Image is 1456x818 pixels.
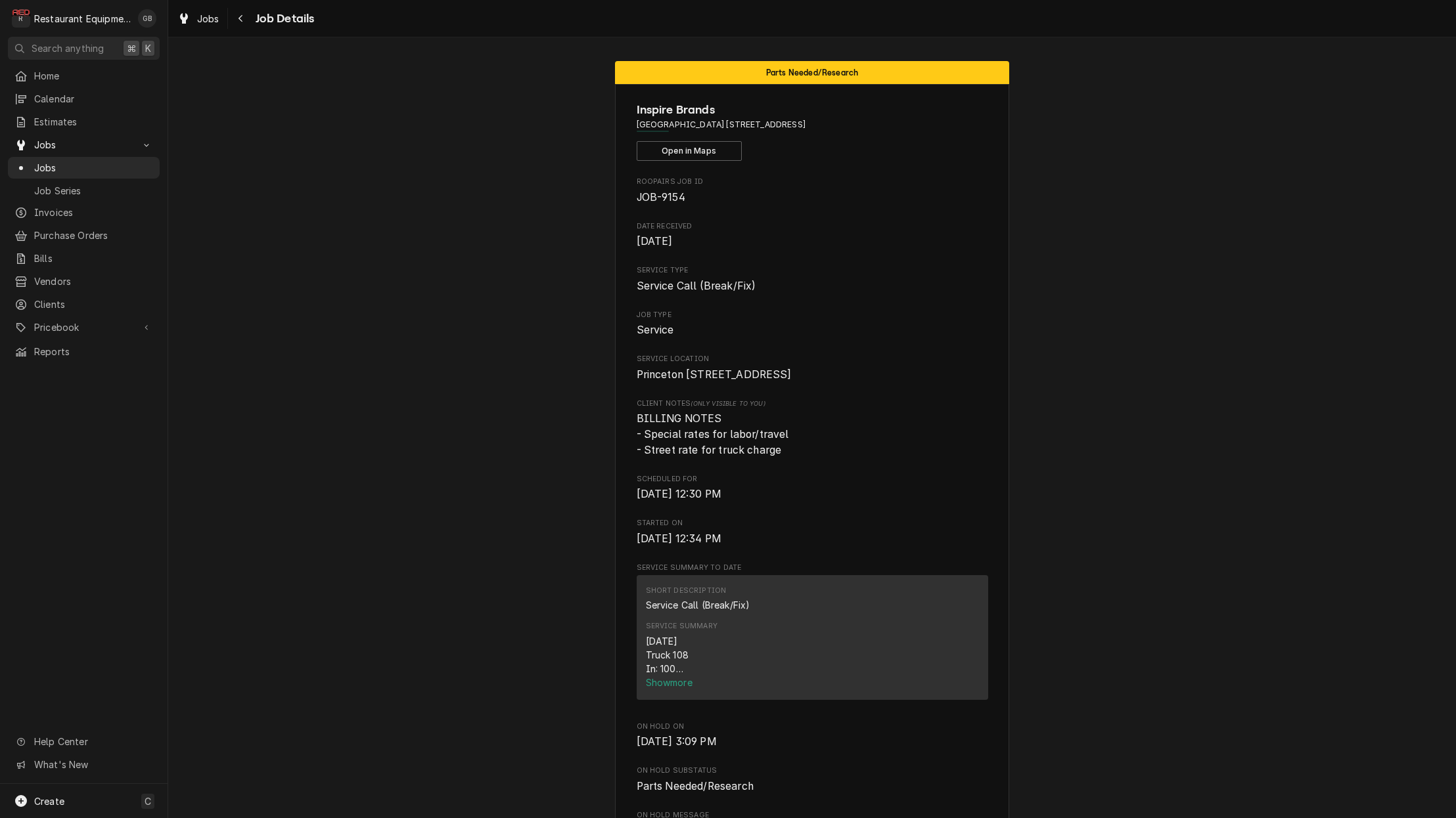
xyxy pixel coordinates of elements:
div: Service Summary [637,575,988,705]
span: Date Received [637,221,988,232]
a: Go to What's New [8,754,160,775]
span: [DATE] [637,235,673,248]
span: (Only Visible to You) [691,400,765,407]
span: Create [34,796,64,807]
span: [DATE] 3:09 PM [637,735,717,748]
div: Roopairs Job ID [637,177,988,205]
span: Pricebook [34,320,133,334]
span: JOB-9154 [637,191,685,204]
span: Purchase Orders [34,228,153,242]
span: Help Center [34,735,152,748]
span: Reports [34,345,153,358]
div: Service Type [637,265,988,293]
div: Service Location [637,354,988,382]
span: [DATE] 12:34 PM [637,532,721,545]
span: BILLING NOTES - Special rates for labor/travel - Street rate for truck charge [637,412,789,456]
span: Address [637,119,988,131]
div: On Hold SubStatus [637,765,988,794]
div: Service Summary To Date [637,563,988,706]
span: Service Summary To Date [637,563,988,573]
span: Job Series [34,184,153,198]
span: Client Notes [637,398,988,409]
span: Date Received [637,234,988,249]
span: Princeton [STREET_ADDRESS] [637,368,792,381]
div: Client Information [637,101,988,161]
span: Service Type [637,265,988,276]
span: [DATE] 12:30 PM [637,488,721,500]
span: [object Object] [637,411,988,458]
a: Estimates [8,111,160,133]
div: R [12,9,30,28]
span: K [145,41,151,55]
a: Calendar [8,88,160,110]
span: Show more [646,677,695,688]
a: Reports [8,341,160,362]
a: Job Series [8,180,160,202]
span: Jobs [197,12,219,26]
a: Home [8,65,160,87]
button: Search anything⌘K [8,37,160,60]
span: Estimates [34,115,153,129]
div: Restaurant Equipment Diagnostics's Avatar [12,9,30,28]
span: Service Location [637,354,988,364]
span: On Hold On [637,734,988,750]
span: Vendors [34,274,153,288]
a: Jobs [8,157,160,179]
button: Showmore [646,676,979,689]
a: Go to Jobs [8,134,160,156]
span: Job Details [252,10,315,28]
div: Restaurant Equipment Diagnostics [34,12,131,26]
span: Started On [637,531,988,547]
span: Service Call (Break/Fix) [637,280,756,292]
span: Service Type [637,278,988,294]
span: Clients [34,297,153,311]
span: What's New [34,758,152,771]
span: Parts Needed/Research [766,68,858,77]
button: Navigate back [231,8,252,29]
span: Home [34,69,153,83]
div: Service Summary [646,621,717,632]
span: Bills [34,251,153,265]
span: Job Type [637,322,988,338]
span: Parts Needed/Research [637,780,754,792]
span: On Hold SubStatus [637,779,988,794]
span: Search anything [32,41,104,55]
a: Jobs [172,8,225,30]
a: Clients [8,293,160,315]
div: Date Received [637,221,988,249]
a: Bills [8,248,160,269]
span: Scheduled For [637,486,988,502]
div: On Hold On [637,721,988,750]
div: Scheduled For [637,474,988,502]
a: Purchase Orders [8,225,160,246]
div: Job Type [637,310,988,338]
span: Jobs [34,161,153,175]
div: Short Description [646,586,727,596]
div: Gary Beaver's Avatar [138,9,156,28]
span: Service Location [637,367,988,383]
a: Invoices [8,202,160,223]
span: Service [637,324,674,336]
div: Started On [637,518,988,546]
span: ⌘ [127,41,136,55]
a: Go to Help Center [8,731,160,752]
span: Roopairs Job ID [637,177,988,187]
span: Started On [637,518,988,528]
span: Scheduled For [637,474,988,484]
a: Vendors [8,270,160,292]
span: On Hold SubStatus [637,765,988,776]
span: On Hold On [637,721,988,732]
span: Calendar [34,92,153,106]
button: Open in Maps [637,141,742,161]
span: Roopairs Job ID [637,190,988,205]
span: C [145,794,151,808]
div: Service Call (Break/Fix) [646,598,750,612]
a: Go to Pricebook [8,316,160,338]
span: Job Type [637,310,988,320]
span: Invoices [34,205,153,219]
div: [object Object] [637,398,988,458]
div: Status [615,61,1009,84]
span: Jobs [34,138,133,152]
div: [DATE] Truck 108 In: 100 Out: 2:40 Upon arrival employees told me they need new sign cover doors ... [646,634,979,676]
div: GB [138,9,156,28]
